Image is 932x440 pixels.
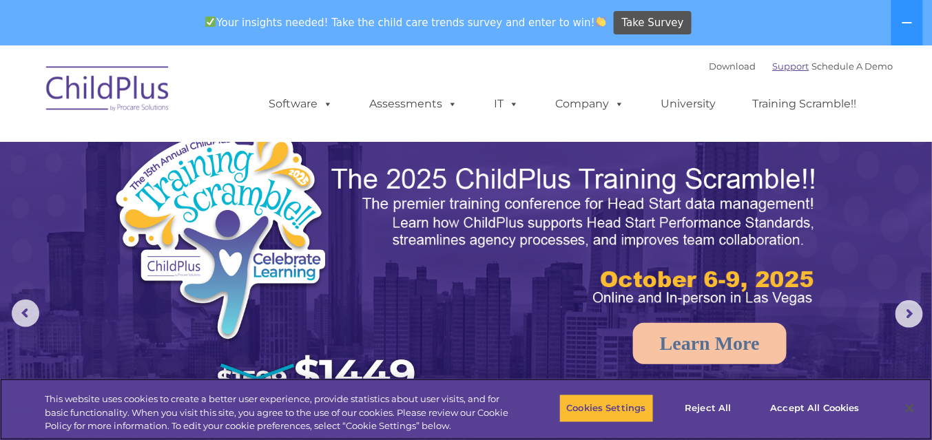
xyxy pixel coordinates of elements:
[622,11,684,35] span: Take Survey
[45,392,512,433] div: This website uses cookies to create a better user experience, provide statistics about user visit...
[200,9,612,36] span: Your insights needed! Take the child care trends survey and enter to win!
[665,394,752,423] button: Reject All
[596,17,606,27] img: 👏
[739,90,871,118] a: Training Scramble!!
[895,393,925,423] button: Close
[773,61,809,72] a: Support
[648,90,730,118] a: University
[39,56,177,125] img: ChildPlus by Procare Solutions
[710,61,893,72] font: |
[710,61,756,72] a: Download
[614,11,692,35] a: Take Survey
[481,90,533,118] a: IT
[559,394,654,423] button: Cookies Settings
[191,91,234,101] span: Last name
[205,17,216,27] img: ✅
[633,323,787,364] a: Learn More
[191,147,250,158] span: Phone number
[542,90,639,118] a: Company
[356,90,472,118] a: Assessments
[812,61,893,72] a: Schedule A Demo
[763,394,867,423] button: Accept All Cookies
[256,90,347,118] a: Software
